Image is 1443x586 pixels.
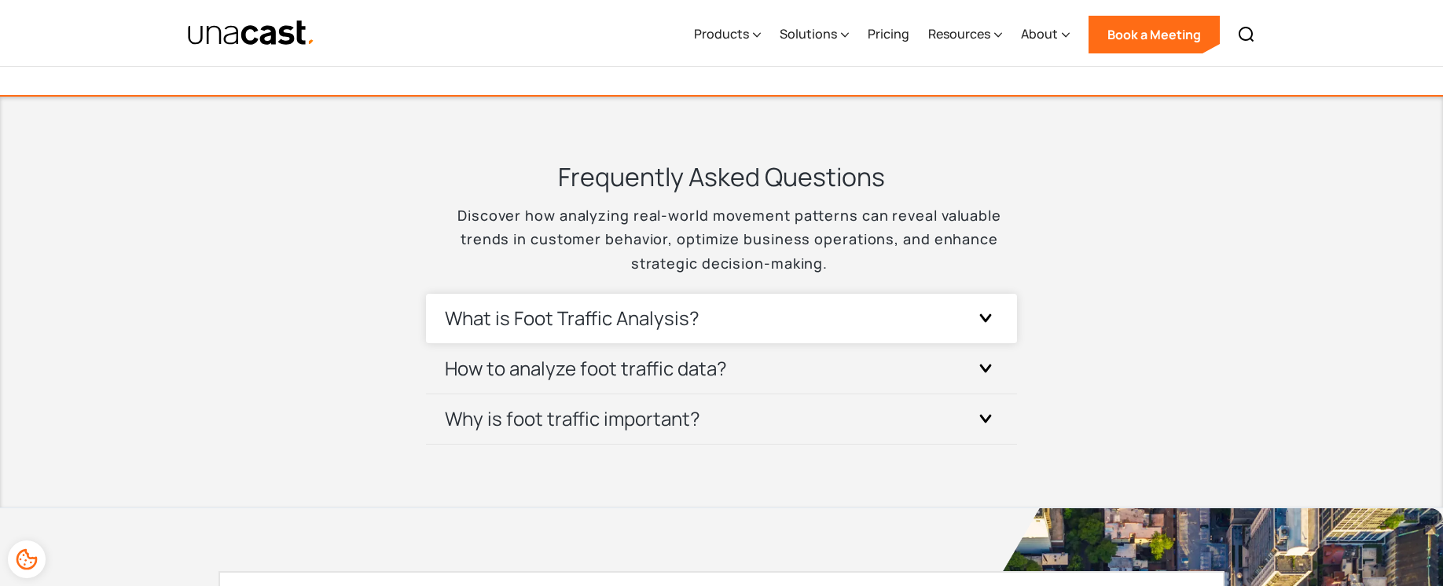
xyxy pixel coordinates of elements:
[928,24,990,43] div: Resources
[1021,2,1070,67] div: About
[694,24,749,43] div: Products
[1021,24,1058,43] div: About
[1089,16,1220,53] a: Book a Meeting
[780,2,849,67] div: Solutions
[8,540,46,578] div: Cookie Preferences
[427,203,1016,274] p: Discover how analyzing real-world movement patterns can reveal valuable trends in customer behavi...
[780,24,837,43] div: Solutions
[445,356,727,381] h3: How to analyze foot traffic data?
[187,20,315,47] img: Unacast text logo
[445,306,699,331] h3: What is Foot Traffic Analysis?
[868,2,909,67] a: Pricing
[187,20,315,47] a: home
[445,406,700,431] h3: Why is foot traffic important?
[694,2,761,67] div: Products
[928,2,1002,67] div: Resources
[1237,25,1256,44] img: Search icon
[558,159,885,194] h3: Frequently Asked Questions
